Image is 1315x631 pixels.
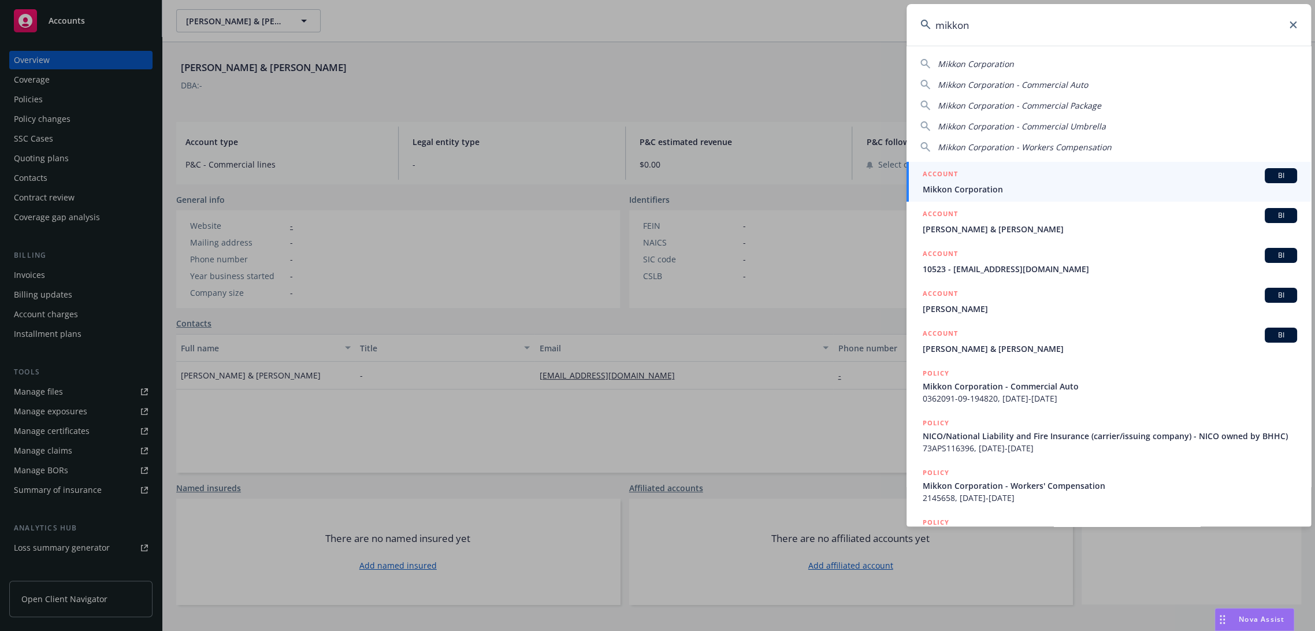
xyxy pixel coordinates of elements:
[907,461,1311,510] a: POLICYMikkon Corporation - Workers' Compensation2145658, [DATE]-[DATE]
[923,223,1297,235] span: [PERSON_NAME] & [PERSON_NAME]
[923,303,1297,315] span: [PERSON_NAME]
[938,100,1101,111] span: Mikkon Corporation - Commercial Package
[907,242,1311,281] a: ACCOUNTBI10523 - [EMAIL_ADDRESS][DOMAIN_NAME]
[923,380,1297,392] span: Mikkon Corporation - Commercial Auto
[1269,290,1292,300] span: BI
[907,4,1311,46] input: Search...
[923,467,949,478] h5: POLICY
[923,248,958,262] h5: ACCOUNT
[938,121,1106,132] span: Mikkon Corporation - Commercial Umbrella
[907,510,1311,560] a: POLICY
[938,79,1088,90] span: Mikkon Corporation - Commercial Auto
[923,517,949,528] h5: POLICY
[907,321,1311,361] a: ACCOUNTBI[PERSON_NAME] & [PERSON_NAME]
[923,368,949,379] h5: POLICY
[1269,330,1292,340] span: BI
[938,58,1014,69] span: Mikkon Corporation
[923,288,958,302] h5: ACCOUNT
[923,168,958,182] h5: ACCOUNT
[1239,614,1284,624] span: Nova Assist
[907,202,1311,242] a: ACCOUNTBI[PERSON_NAME] & [PERSON_NAME]
[923,480,1297,492] span: Mikkon Corporation - Workers' Compensation
[1269,250,1292,261] span: BI
[907,411,1311,461] a: POLICYNICO/National Liability and Fire Insurance (carrier/issuing company) - NICO owned by BHHC)7...
[1214,608,1294,631] button: Nova Assist
[923,263,1297,275] span: 10523 - [EMAIL_ADDRESS][DOMAIN_NAME]
[923,392,1297,404] span: 0362091-09-194820, [DATE]-[DATE]
[923,328,958,342] h5: ACCOUNT
[923,442,1297,454] span: 73APS116396, [DATE]-[DATE]
[1215,608,1229,630] div: Drag to move
[923,430,1297,442] span: NICO/National Liability and Fire Insurance (carrier/issuing company) - NICO owned by BHHC)
[938,142,1112,153] span: Mikkon Corporation - Workers Compensation
[923,183,1297,195] span: Mikkon Corporation
[1269,170,1292,181] span: BI
[923,208,958,222] h5: ACCOUNT
[923,417,949,429] h5: POLICY
[923,492,1297,504] span: 2145658, [DATE]-[DATE]
[923,343,1297,355] span: [PERSON_NAME] & [PERSON_NAME]
[1269,210,1292,221] span: BI
[907,162,1311,202] a: ACCOUNTBIMikkon Corporation
[907,361,1311,411] a: POLICYMikkon Corporation - Commercial Auto0362091-09-194820, [DATE]-[DATE]
[907,281,1311,321] a: ACCOUNTBI[PERSON_NAME]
